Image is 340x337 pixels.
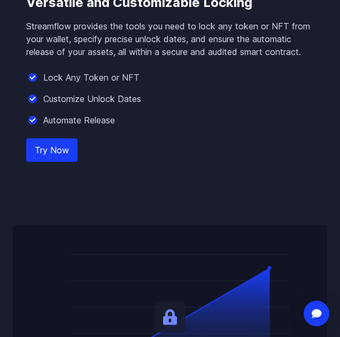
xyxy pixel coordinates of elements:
p: Customize Unlock Dates [43,92,141,105]
a: Try Now [26,138,78,162]
p: Lock Any Token or NFT [43,71,140,84]
p: Automate Release [43,114,115,127]
p: Streamflow provides the tools you need to lock any token or NFT from your wallet, specify precise... [26,20,314,58]
div: Open Intercom Messenger [304,301,329,326]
